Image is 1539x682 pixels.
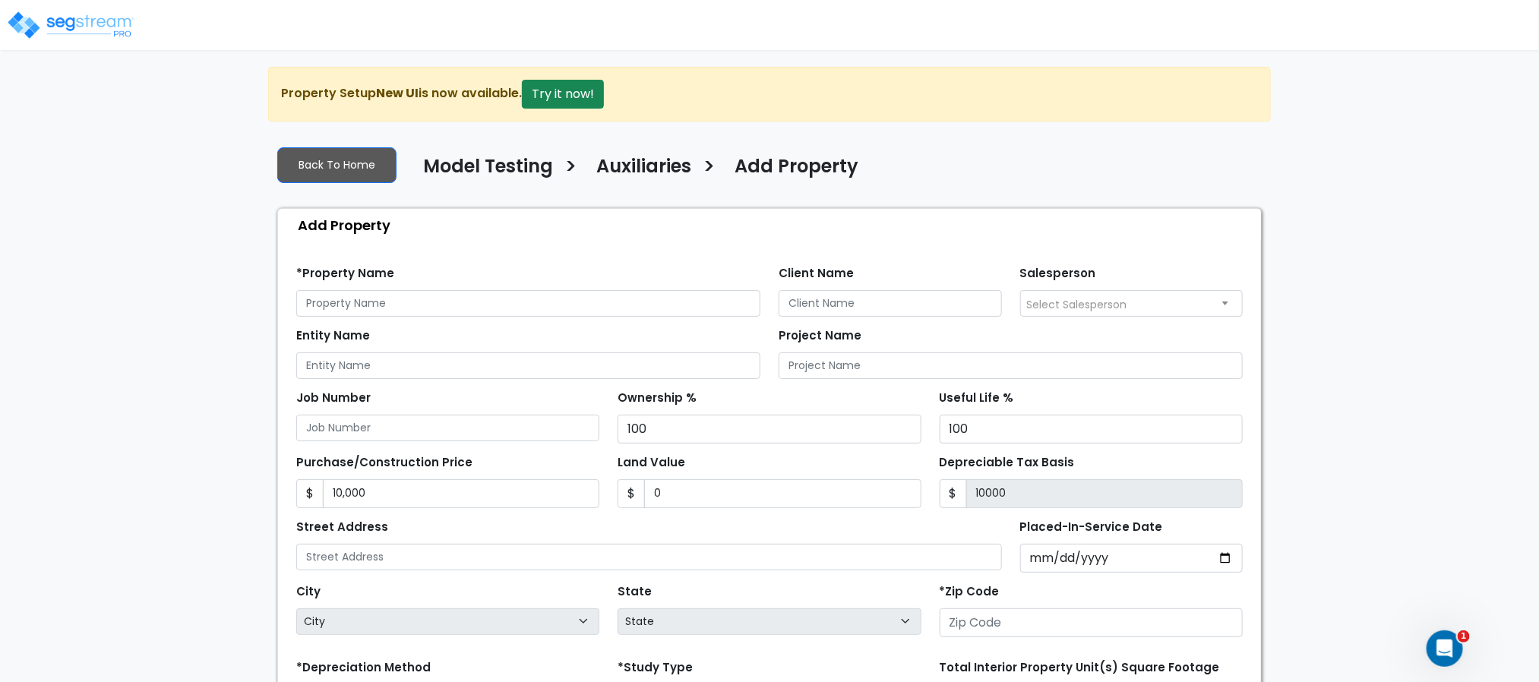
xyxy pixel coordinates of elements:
[296,352,760,379] input: Entity Name
[296,415,599,441] input: Job Number
[779,352,1243,379] input: Project Name
[376,84,419,102] strong: New UI
[779,290,1002,317] input: Client Name
[644,479,921,508] input: Land Value
[618,454,685,472] label: Land Value
[412,156,553,188] a: Model Testing
[1020,265,1096,283] label: Salesperson
[1458,630,1470,643] span: 1
[618,479,645,508] span: $
[296,454,472,472] label: Purchase/Construction Price
[723,156,858,188] a: Add Property
[6,10,135,40] img: logo_pro_r.png
[268,67,1271,122] div: Property Setup is now available.
[703,154,716,184] h3: >
[286,209,1261,242] div: Add Property
[940,583,1000,601] label: *Zip Code
[277,147,397,183] a: Back To Home
[940,608,1243,637] input: Zip Code
[1020,519,1163,536] label: Placed-In-Service Date
[296,544,1002,570] input: Street Address
[296,519,388,536] label: Street Address
[296,659,431,677] label: *Depreciation Method
[1027,297,1127,312] span: Select Salesperson
[296,327,370,345] label: Entity Name
[323,479,599,508] input: Purchase or Construction Price
[618,583,652,601] label: State
[296,290,760,317] input: Property Name
[618,415,921,444] input: Ownership %
[940,454,1075,472] label: Depreciable Tax Basis
[779,265,854,283] label: Client Name
[940,390,1014,407] label: Useful Life %
[618,659,693,677] label: *Study Type
[296,390,371,407] label: Job Number
[940,415,1243,444] input: Useful Life %
[564,154,577,184] h3: >
[585,156,691,188] a: Auxiliaries
[735,156,858,182] h4: Add Property
[618,390,697,407] label: Ownership %
[522,80,604,109] button: Try it now!
[966,479,1243,508] input: 0.00
[296,583,321,601] label: City
[779,327,861,345] label: Project Name
[296,479,324,508] span: $
[1427,630,1463,667] iframe: Intercom live chat
[296,265,394,283] label: *Property Name
[423,156,553,182] h4: Model Testing
[940,659,1220,677] label: Total Interior Property Unit(s) Square Footage
[940,479,967,508] span: $
[596,156,691,182] h4: Auxiliaries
